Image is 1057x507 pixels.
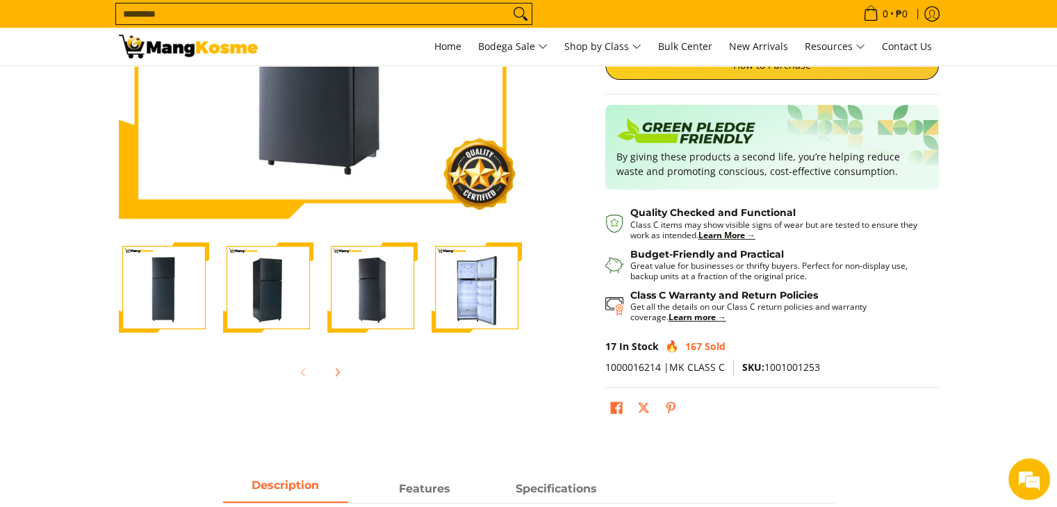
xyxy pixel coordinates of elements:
[630,289,818,301] strong: Class C Warranty and Return Policies
[875,28,939,65] a: Contact Us
[516,482,597,495] strong: Specifications
[698,229,755,241] a: Learn More →
[685,340,702,353] span: 167
[651,28,719,65] a: Bulk Center
[322,357,352,388] button: Next
[605,340,616,353] span: 17
[669,311,726,323] a: Learn more →
[882,40,932,53] span: Contact Us
[616,149,928,178] p: By giving these products a second life, you’re helping reduce waste and promoting conscious, cost...
[742,360,820,374] span: 1001001253
[223,242,313,333] img: Condura 10.1 Cu.Ft. No Frost, Top Freezer Inverter Refrigerator, Midnight Slate Gray CTF107i (Cla...
[478,38,548,56] span: Bodega Sale
[605,360,725,374] span: 1000016214 |MK CLASS C
[471,28,555,65] a: Bodega Sale
[729,40,788,53] span: New Arrivals
[564,38,641,56] span: Shop by Class
[223,476,348,503] a: Description
[722,28,795,65] a: New Arrivals
[557,28,648,65] a: Shop by Class
[616,116,755,149] img: Badge sustainability green pledge friendly
[742,360,764,374] span: SKU:
[434,40,461,53] span: Home
[427,28,468,65] a: Home
[705,340,726,353] span: Sold
[805,38,865,56] span: Resources
[432,242,522,333] img: Condura 10.1 Cu.Ft. No Frost, Top Freezer Inverter Refrigerator, Midnight Slate Gray CTF107i (Cla...
[509,3,532,24] button: Search
[272,28,939,65] nav: Main Menu
[619,340,659,353] span: In Stock
[119,35,258,58] img: Condura 10.1 Cu. Ft. Top Freezer Inverter Ref (Class C) l Mang Kosme
[607,398,626,422] a: Share on Facebook
[119,242,209,333] img: Condura 10.1 Cu.Ft. No Frost, Top Freezer Inverter Refrigerator, Midnight Slate Gray CTF107i (Cla...
[634,398,653,422] a: Post on X
[630,301,925,322] p: Get all the details on our Class C return policies and warranty coverage.
[494,476,619,503] a: Description 2
[327,242,418,333] img: Condura 10.1 Cu.Ft. No Frost, Top Freezer Inverter Refrigerator, Midnight Slate Gray CTF107i (Cla...
[894,9,910,19] span: ₱0
[630,248,784,260] strong: Budget-Friendly and Practical
[630,219,925,240] p: Class C items may show visible signs of wear but are tested to ensure they work as intended.
[661,398,680,422] a: Pin on Pinterest
[630,206,796,219] strong: Quality Checked and Functional
[880,9,890,19] span: 0
[223,476,348,501] span: Description
[399,482,450,495] strong: Features
[859,6,912,22] span: •
[798,28,872,65] a: Resources
[658,40,712,53] span: Bulk Center
[630,260,925,281] p: Great value for businesses or thrifty buyers. Perfect for non-display use, backup units at a frac...
[362,476,487,503] a: Description 1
